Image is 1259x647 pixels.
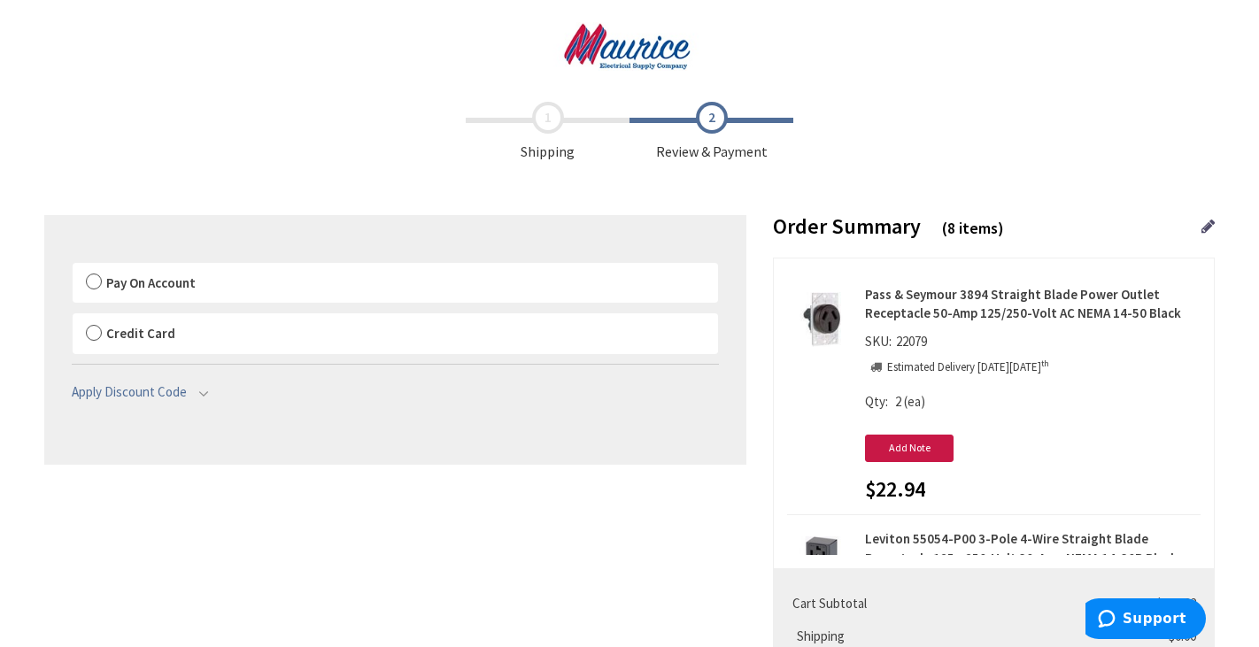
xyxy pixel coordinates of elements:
span: $179.82 [1156,595,1196,612]
span: Credit Card [106,325,175,342]
th: Cart Subtotal [789,587,1132,620]
sup: th [1041,358,1049,369]
strong: Leviton 55054-P00 3-Pole 4-Wire Straight Blade Receptacle 125 - 250-Volt 30-Amp NEMA 14-30R Black [865,529,1201,567]
p: Estimated Delivery [DATE][DATE] [887,359,1049,376]
img: Pass & Seymour 3894 Straight Blade Power Outlet Receptacle 50-Amp 125/250-Volt AC NEMA 14-50 Black [794,292,849,347]
img: Maurice Electrical Supply Company [543,22,716,71]
span: Review & Payment [629,102,793,162]
iframe: Opens a widget where you can find more information [1085,598,1206,643]
span: Shipping [792,628,849,644]
span: 22079 [892,333,931,350]
span: Shipping [466,102,629,162]
span: Apply Discount Code [72,383,187,400]
span: 2 [895,393,901,410]
div: SKU: [865,332,931,357]
span: Order Summary [773,212,921,240]
span: (8 items) [942,218,1004,238]
span: Pay On Account [106,274,196,291]
span: (ea) [904,393,925,410]
span: Qty [865,393,885,410]
img: Leviton 55054-P00 3-Pole 4-Wire Straight Blade Receptacle 125 - 250-Volt 30-Amp NEMA 14-30R Black [794,536,849,591]
span: $22.94 [865,478,925,501]
strong: Pass & Seymour 3894 Straight Blade Power Outlet Receptacle 50-Amp 125/250-Volt AC NEMA 14-50 Black [865,285,1201,323]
